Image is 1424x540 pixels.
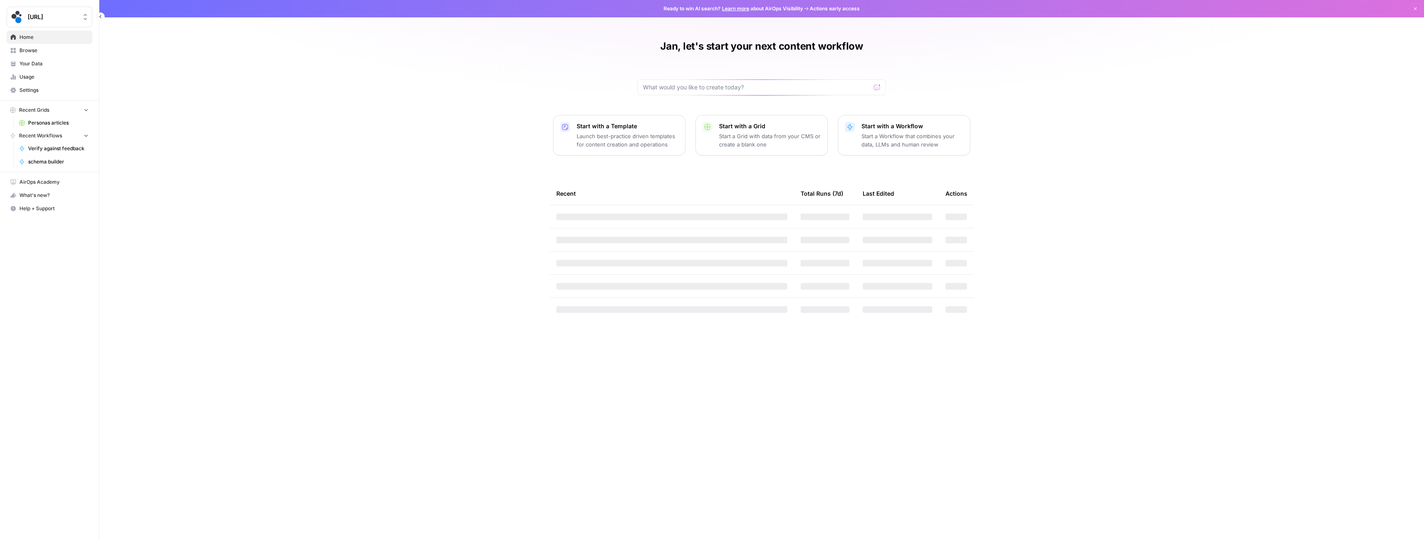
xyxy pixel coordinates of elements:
span: Verify against feedback [28,145,89,152]
span: schema builder [28,158,89,166]
span: Your Data [19,60,89,67]
button: Help + Support [7,202,92,215]
span: Home [19,34,89,41]
span: AirOps Academy [19,178,89,186]
img: spot.ai Logo [10,10,24,24]
button: Start with a WorkflowStart a Workflow that combines your data, LLMs and human review [838,115,970,156]
a: Learn more [722,5,749,12]
div: Last Edited [863,182,894,205]
span: Help + Support [19,205,89,212]
a: Personas articles [15,116,92,130]
a: Usage [7,70,92,84]
a: schema builder [15,155,92,168]
button: Workspace: spot.ai [7,7,92,27]
p: Start with a Template [577,122,678,130]
span: [URL] [28,13,78,21]
span: Usage [19,73,89,81]
div: Actions [945,182,967,205]
div: Recent [556,182,787,205]
span: Settings [19,86,89,94]
h1: Jan, let's start your next content workflow [660,40,863,53]
p: Start with a Grid [719,122,821,130]
span: Actions early access [810,5,860,12]
p: Launch best-practice driven templates for content creation and operations [577,132,678,149]
input: What would you like to create today? [643,83,871,91]
p: Start with a Workflow [861,122,963,130]
span: Recent Workflows [19,132,62,139]
span: Recent Grids [19,106,49,114]
p: Start a Grid with data from your CMS or create a blank one [719,132,821,149]
a: Home [7,31,92,44]
button: Start with a TemplateLaunch best-practice driven templates for content creation and operations [553,115,686,156]
button: Start with a GridStart a Grid with data from your CMS or create a blank one [695,115,828,156]
button: Recent Workflows [7,130,92,142]
a: AirOps Academy [7,175,92,189]
span: Ready to win AI search? about AirOps Visibility [664,5,803,12]
a: Browse [7,44,92,57]
button: What's new? [7,189,92,202]
a: Settings [7,84,92,97]
a: Your Data [7,57,92,70]
div: Total Runs (7d) [801,182,843,205]
p: Start a Workflow that combines your data, LLMs and human review [861,132,963,149]
span: Personas articles [28,119,89,127]
a: Verify against feedback [15,142,92,155]
span: Browse [19,47,89,54]
button: Recent Grids [7,104,92,116]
